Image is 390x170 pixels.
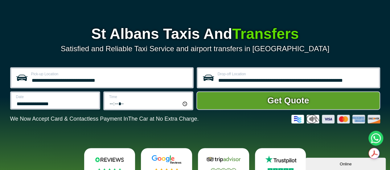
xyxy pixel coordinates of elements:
[291,115,380,123] img: Credit And Debit Cards
[262,155,299,164] img: Trustpilot
[205,155,242,164] img: Tripadvisor
[10,116,199,122] p: We Now Accept Card & Contactless Payment In
[306,156,387,170] iframe: chat widget
[218,72,375,76] label: Drop-off Location
[16,95,95,99] label: Date
[148,155,185,164] img: Google
[91,155,128,164] img: Reviews.io
[196,91,380,110] button: Get Quote
[109,95,188,99] label: Time
[10,27,380,41] h1: St Albans Taxis And
[31,72,189,76] label: Pick-up Location
[232,26,299,42] span: Transfers
[128,116,199,122] span: The Car at No Extra Charge.
[10,44,380,53] p: Satisfied and Reliable Taxi Service and airport transfers in [GEOGRAPHIC_DATA]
